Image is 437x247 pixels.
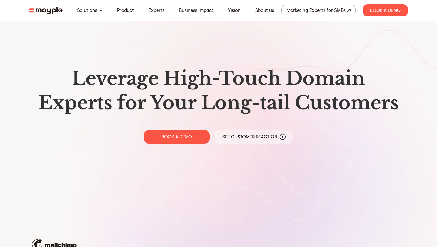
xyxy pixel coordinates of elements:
a: Solutions [77,7,97,14]
p: BOOK A DEMO [161,134,192,140]
a: Marketing Experts for SMBs [281,5,356,16]
a: BOOK A DEMO [144,130,210,144]
div: Book A Demo [363,4,408,16]
a: Business Impact [179,7,213,14]
a: Experts [148,7,164,14]
p: See Customer Reaction [222,134,277,140]
img: mayple-logo [29,7,63,14]
a: About us [255,7,274,14]
a: Product [117,7,134,14]
div: Marketing Experts for SMBs [286,6,346,15]
a: See Customer Reaction [215,130,293,144]
a: Vision [228,7,241,14]
img: arrow-down [100,9,102,11]
h1: Leverage High-Touch Domain Experts for Your Long-tail Customers [34,66,403,115]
